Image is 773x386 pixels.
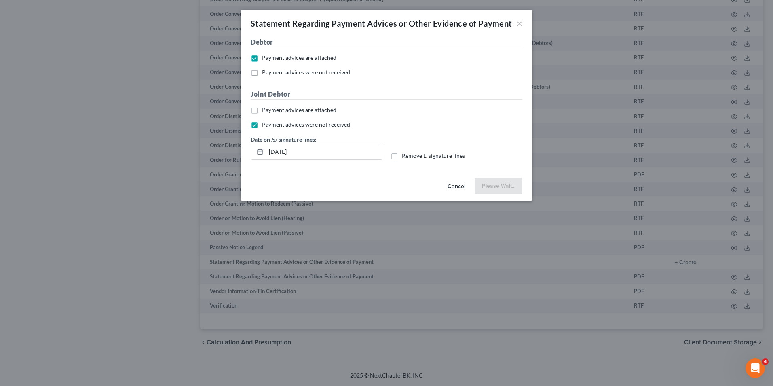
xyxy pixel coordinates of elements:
[251,135,317,144] label: Date on /s/ signature lines:
[746,358,765,378] iframe: Intercom live chat
[517,19,522,28] button: ×
[251,18,512,29] div: Statement Regarding Payment Advices or Other Evidence of Payment
[251,37,522,47] h5: Debtor
[475,178,522,195] button: Please Wait...
[441,178,472,195] button: Cancel
[482,182,515,189] span: Please Wait...
[262,54,336,61] span: Payment advices are attached
[266,144,382,159] input: MM/DD/YYYY
[262,69,350,76] span: Payment advices were not received
[402,152,465,159] span: Remove E-signature lines
[762,358,769,365] span: 4
[262,106,336,113] span: Payment advices are attached
[262,121,350,128] span: Payment advices were not received
[251,89,522,100] h5: Joint Debtor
